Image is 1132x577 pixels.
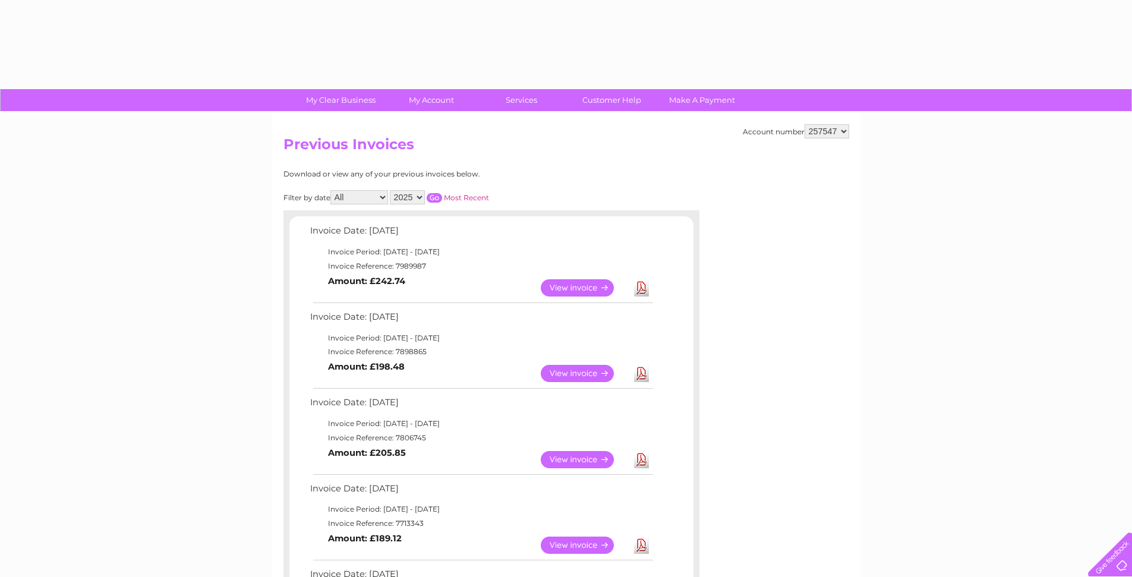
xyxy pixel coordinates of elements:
[307,309,655,331] td: Invoice Date: [DATE]
[541,279,628,297] a: View
[634,279,649,297] a: Download
[307,245,655,259] td: Invoice Period: [DATE] - [DATE]
[307,516,655,531] td: Invoice Reference: 7713343
[653,89,751,111] a: Make A Payment
[634,451,649,468] a: Download
[307,259,655,273] td: Invoice Reference: 7989987
[328,276,405,286] b: Amount: £242.74
[328,533,402,544] b: Amount: £189.12
[328,361,405,372] b: Amount: £198.48
[307,223,655,245] td: Invoice Date: [DATE]
[307,431,655,445] td: Invoice Reference: 7806745
[541,537,628,554] a: View
[634,537,649,554] a: Download
[563,89,661,111] a: Customer Help
[444,193,489,202] a: Most Recent
[541,451,628,468] a: View
[743,124,849,138] div: Account number
[283,190,595,204] div: Filter by date
[307,331,655,345] td: Invoice Period: [DATE] - [DATE]
[541,365,628,382] a: View
[307,395,655,417] td: Invoice Date: [DATE]
[292,89,390,111] a: My Clear Business
[634,365,649,382] a: Download
[307,481,655,503] td: Invoice Date: [DATE]
[328,447,406,458] b: Amount: £205.85
[283,170,595,178] div: Download or view any of your previous invoices below.
[307,502,655,516] td: Invoice Period: [DATE] - [DATE]
[382,89,480,111] a: My Account
[283,136,849,159] h2: Previous Invoices
[472,89,570,111] a: Services
[307,345,655,359] td: Invoice Reference: 7898865
[307,417,655,431] td: Invoice Period: [DATE] - [DATE]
